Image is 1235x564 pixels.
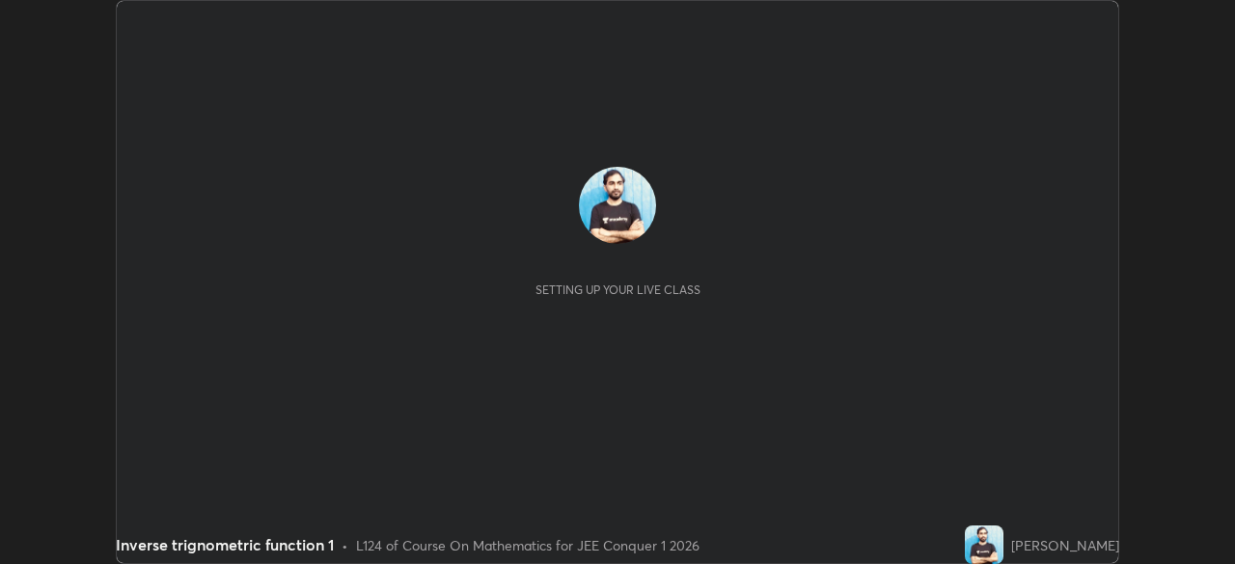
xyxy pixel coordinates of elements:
[535,282,700,297] div: Setting up your live class
[342,535,348,555] div: •
[116,533,334,556] div: Inverse trignometric function 1
[1011,535,1119,555] div: [PERSON_NAME]
[965,525,1003,564] img: 41f1aa9c7ca44fd2ad61e2e528ab5424.jpg
[579,167,656,244] img: 41f1aa9c7ca44fd2ad61e2e528ab5424.jpg
[356,535,700,555] div: L124 of Course On Mathematics for JEE Conquer 1 2026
